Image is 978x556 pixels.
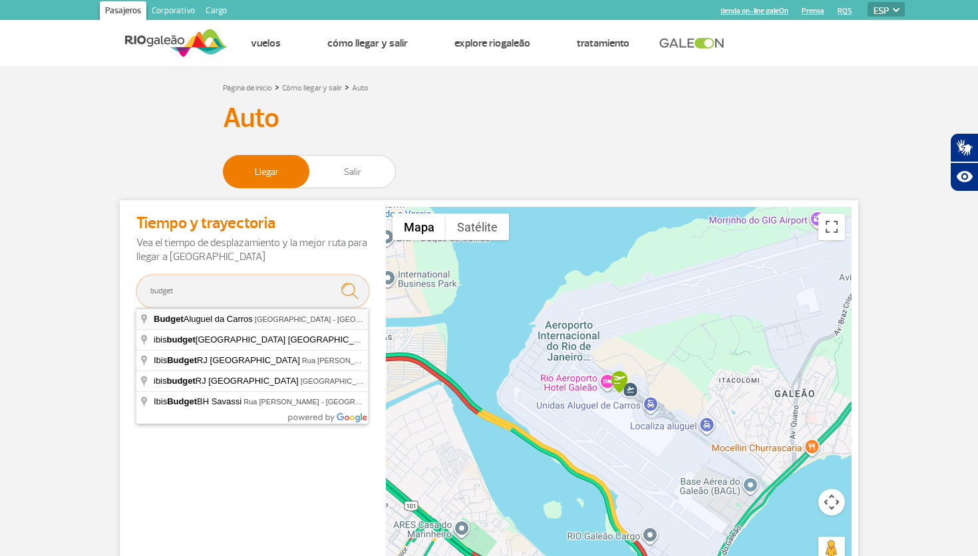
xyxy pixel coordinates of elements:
span: [GEOGRAPHIC_DATA][PERSON_NAME] - [GEOGRAPHIC_DATA], [GEOGRAPHIC_DATA] - [GEOGRAPHIC_DATA], [GEOGR... [301,377,763,385]
span: [GEOGRAPHIC_DATA] - [GEOGRAPHIC_DATA], [GEOGRAPHIC_DATA] - [GEOGRAPHIC_DATA], [GEOGRAPHIC_DATA] [255,315,657,323]
button: Muestra el callejero [393,213,446,240]
a: > [275,79,279,94]
a: Auto [352,83,369,93]
h4: Tiempo y trayectoria [136,213,369,233]
span: budget [167,376,196,386]
span: Ibis RJ [GEOGRAPHIC_DATA] [154,355,302,365]
span: Rua [PERSON_NAME] - [GEOGRAPHIC_DATA], [GEOGRAPHIC_DATA] - [GEOGRAPHIC_DATA], [GEOGRAPHIC_DATA] [302,356,703,364]
a: Cómo llegar y salir [282,83,342,93]
a: RQS [838,7,852,15]
span: Budget [154,314,184,324]
span: Ibis BH Savassi [154,396,244,406]
span: ibis [GEOGRAPHIC_DATA] [GEOGRAPHIC_DATA] [154,335,380,345]
a: tienda on-line galeOn [721,7,788,15]
a: Pasajeros [100,1,146,23]
a: Página de inicio [223,83,272,93]
a: Prensa [802,7,824,15]
a: Cargo [200,1,232,23]
p: Vea el tiempo de desplazamiento y la mejor ruta para llegar a [GEOGRAPHIC_DATA] [136,236,369,264]
button: Controles de visualización del mapa [818,489,845,515]
a: Tratamiento [577,37,629,50]
span: Aluguel da Carros [154,314,255,324]
span: ibis RJ [GEOGRAPHIC_DATA] [154,376,301,386]
span: Budget [167,355,197,365]
span: Llegar [224,156,309,188]
button: Muestra las imágenes de satélite [446,213,509,240]
a: Explore RIOgaleão [454,37,530,50]
button: Abrir recursos assistivos. [950,162,978,192]
a: Cómo llegar y salir [327,37,408,50]
span: Budget [167,396,197,406]
span: Salir [309,156,395,188]
h3: Auto [223,102,755,135]
span: Rua [PERSON_NAME] - [GEOGRAPHIC_DATA][PERSON_NAME], [GEOGRAPHIC_DATA] - [GEOGRAPHIC_DATA], [GEOGR... [244,398,705,406]
a: Vuelos [251,37,281,50]
a: Corporativo [146,1,200,23]
input: Introduzca la dirección de origem [136,275,369,308]
a: > [345,79,349,94]
button: Abrir tradutor de língua de sinais. [950,133,978,162]
span: budget [167,335,196,345]
div: Plugin de acessibilidade da Hand Talk. [950,133,978,192]
button: Cambiar a la vista en pantalla completa [818,213,845,240]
